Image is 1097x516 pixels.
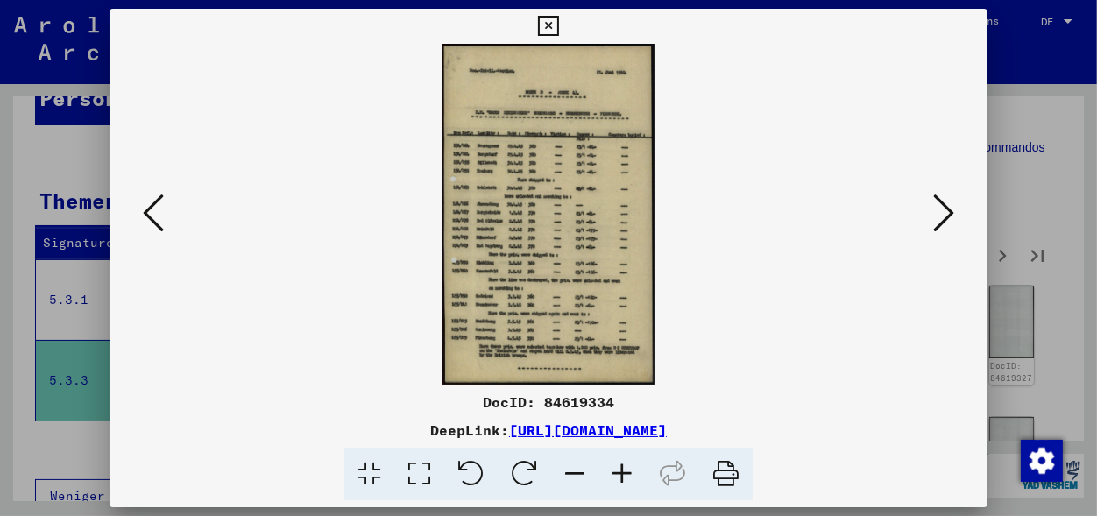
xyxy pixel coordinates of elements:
div: Zustimmung ändern [1020,439,1062,481]
img: Zustimmung ändern [1021,440,1063,482]
img: 001.jpg [169,44,928,385]
a: [URL][DOMAIN_NAME] [509,421,667,439]
div: DeepLink: [110,420,987,441]
div: DocID: 84619334 [110,392,987,413]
